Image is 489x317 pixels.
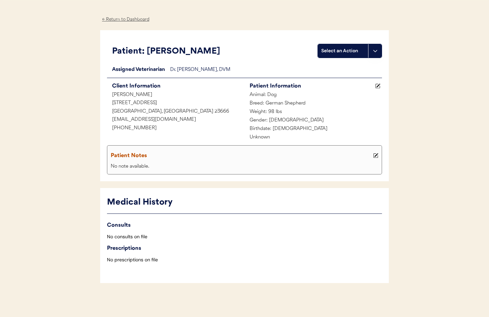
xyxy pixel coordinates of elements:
div: [GEOGRAPHIC_DATA], [GEOGRAPHIC_DATA] 23666 [107,108,244,116]
div: [PHONE_NUMBER] [107,124,244,133]
div: [STREET_ADDRESS] [107,99,244,108]
div: Weight: 98 lbs [244,108,382,116]
div: Patient: [PERSON_NAME] [112,45,318,58]
div: Gender: [DEMOGRAPHIC_DATA] [244,116,382,125]
div: Assigned Veterinarian [107,66,170,74]
div: Unknown [244,133,382,142]
div: Consults [107,221,382,230]
div: Patient Notes [111,151,372,161]
div: Select an Action [321,48,365,54]
div: Patient Information [250,81,374,91]
div: Dr. [PERSON_NAME], DVM [170,66,382,74]
div: [PERSON_NAME] [107,91,244,99]
div: [EMAIL_ADDRESS][DOMAIN_NAME] [107,116,244,124]
div: Animal: Dog [244,91,382,99]
div: Prescriptions [107,244,382,253]
div: No consults on file [107,234,382,240]
div: No note available. [109,163,380,171]
div: Medical History [107,196,382,209]
div: Birthdate: [DEMOGRAPHIC_DATA] [244,125,382,133]
div: ← Return to Dashboard [100,16,151,23]
div: Breed: German Shepherd [244,99,382,108]
div: No prescriptions on file [107,257,382,263]
div: Client Information [112,81,244,91]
